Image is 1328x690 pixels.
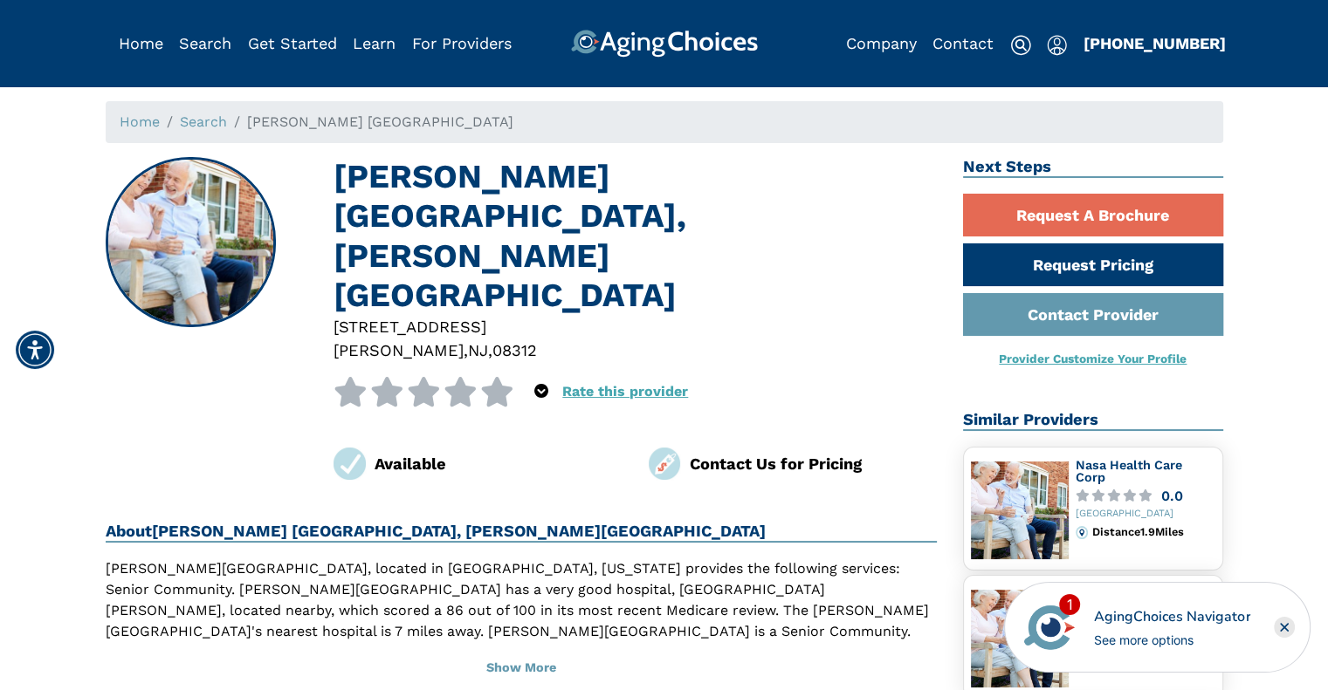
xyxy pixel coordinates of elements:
[1020,598,1079,657] img: avatar
[248,34,337,52] a: Get Started
[570,30,757,58] img: AgingChoices
[179,34,231,52] a: Search
[464,341,468,359] span: ,
[334,315,937,338] div: [STREET_ADDRESS]
[1161,489,1183,502] div: 0.0
[1076,489,1215,502] a: 0.0
[106,649,938,687] button: Show More
[963,194,1223,236] a: Request A Brochure
[1084,34,1226,52] a: [PHONE_NUMBER]
[1076,509,1215,520] div: [GEOGRAPHIC_DATA]
[180,113,227,130] a: Search
[846,34,917,52] a: Company
[334,341,464,359] span: [PERSON_NAME]
[1076,458,1182,484] a: Nasa Health Care Corp
[179,30,231,58] div: Popover trigger
[999,352,1187,365] a: Provider Customize Your Profile
[375,452,623,475] div: Available
[963,410,1223,431] h2: Similar Providers
[16,331,54,369] div: Accessibility Menu
[468,341,488,359] span: NJ
[963,243,1223,286] a: Request Pricing
[963,293,1223,336] a: Contact Provider
[1059,594,1080,615] div: 1
[1047,30,1067,58] div: Popover trigger
[107,159,274,326] img: Clayton Providence House, Clayton NJ
[106,522,938,543] h2: About [PERSON_NAME] [GEOGRAPHIC_DATA], [PERSON_NAME][GEOGRAPHIC_DATA]
[247,113,513,130] span: [PERSON_NAME] [GEOGRAPHIC_DATA]
[492,338,537,362] div: 08312
[1047,35,1067,56] img: user-icon.svg
[353,34,396,52] a: Learn
[488,341,492,359] span: ,
[534,377,548,406] div: Popover trigger
[1274,617,1295,638] div: Close
[119,34,163,52] a: Home
[1076,526,1088,538] img: distance.svg
[932,34,994,52] a: Contact
[963,157,1223,178] h2: Next Steps
[120,113,160,130] a: Home
[1094,606,1250,627] div: AgingChoices Navigator
[1091,526,1214,538] div: Distance 1.9 Miles
[689,452,937,475] div: Contact Us for Pricing
[1094,631,1250,649] div: See more options
[106,101,1223,143] nav: breadcrumb
[562,383,688,400] a: Rate this provider
[1010,35,1031,56] img: search-icon.svg
[412,34,512,52] a: For Providers
[334,157,937,315] h1: [PERSON_NAME] [GEOGRAPHIC_DATA], [PERSON_NAME][GEOGRAPHIC_DATA]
